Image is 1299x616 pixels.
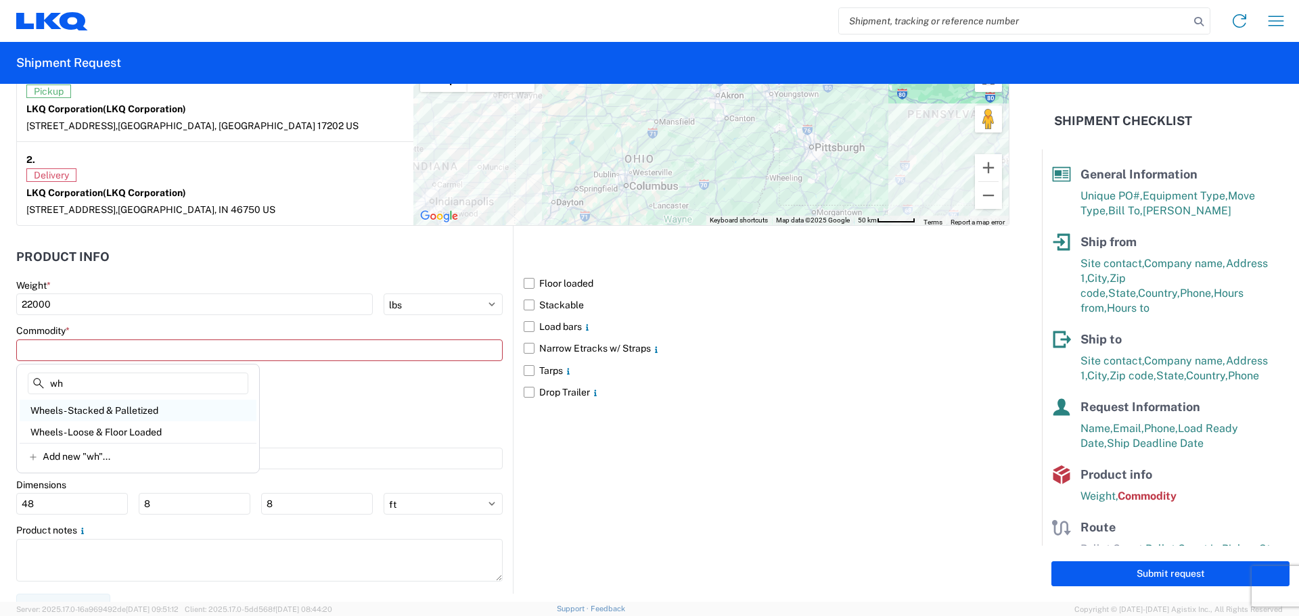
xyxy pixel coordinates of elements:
span: Delivery [26,168,76,182]
input: Shipment, tracking or reference number [839,8,1189,34]
span: [GEOGRAPHIC_DATA], IN 46750 US [118,204,275,215]
span: Phone [1228,369,1259,382]
span: Map data ©2025 Google [776,216,850,224]
span: Phone, [1180,287,1214,300]
span: Pallet Count in Pickup Stops equals Pallet Count in delivery stops [1080,542,1289,570]
button: Drag Pegman onto the map to open Street View [975,105,1002,133]
span: Ship to [1080,332,1122,346]
span: Name, [1080,422,1113,435]
div: Wheels - Stacked & Palletized [20,400,256,421]
button: Keyboard shortcuts [710,216,768,225]
span: (LKQ Corporation) [103,103,186,114]
span: Country, [1186,369,1228,382]
span: Server: 2025.17.0-16a969492de [16,605,179,613]
span: Site contact, [1080,257,1144,270]
span: Zip code, [1110,369,1156,382]
span: [DATE] 08:44:20 [275,605,332,613]
span: Company name, [1144,257,1226,270]
span: [STREET_ADDRESS], [26,204,118,215]
span: Client: 2025.17.0-5dd568f [185,605,332,613]
a: Open this area in Google Maps (opens a new window) [417,208,461,225]
span: Company name, [1144,354,1226,367]
span: Country, [1138,287,1180,300]
h2: Shipment Checklist [1054,113,1192,129]
span: Ship Deadline Date [1107,437,1204,450]
input: H [261,493,373,515]
button: Submit request [1051,561,1290,586]
span: Ship from [1080,235,1137,249]
span: Equipment Type, [1143,189,1228,202]
strong: LKQ Corporation [26,103,186,114]
span: Unique PO#, [1080,189,1143,202]
a: Report a map error [951,218,1005,226]
span: Weight, [1080,490,1118,502]
label: Tarps [524,360,1009,381]
span: Email, [1113,422,1144,435]
span: Request Information [1080,400,1200,414]
button: Zoom in [975,154,1002,181]
label: Floor loaded [524,273,1009,294]
label: Product notes [16,524,88,536]
label: Commodity [16,325,70,337]
span: [STREET_ADDRESS], [26,120,118,131]
span: State, [1156,369,1186,382]
a: Support [557,605,591,613]
span: 50 km [858,216,877,224]
strong: LKQ Corporation [26,187,186,198]
span: Pallet Count, [1080,542,1145,555]
button: Zoom out [975,182,1002,209]
label: Drop Trailer [524,381,1009,403]
a: Feedback [591,605,625,613]
span: Product info [1080,467,1152,481]
img: Google [417,208,461,225]
label: Stackable [524,294,1009,316]
span: Phone, [1144,422,1178,435]
span: Site contact, [1080,354,1144,367]
span: Add new "wh"... [43,450,110,463]
span: State, [1108,287,1138,300]
span: [PERSON_NAME] [1143,204,1231,217]
label: Narrow Etracks w/ Straps [524,337,1009,359]
span: General Information [1080,167,1198,181]
span: Hours to [1107,302,1149,314]
span: Commodity [1118,490,1177,502]
strong: 2. [26,151,35,168]
span: City, [1087,369,1110,382]
a: Terms [924,218,942,226]
span: Bill To, [1108,204,1143,217]
span: [GEOGRAPHIC_DATA], [GEOGRAPHIC_DATA] 17202 US [118,120,359,131]
input: W [139,493,250,515]
label: Weight [16,279,51,291]
span: [DATE] 09:51:12 [126,605,179,613]
h2: Shipment Request [16,55,121,71]
label: Dimensions [16,479,66,491]
span: Route [1080,520,1116,534]
label: Load bars [524,316,1009,337]
input: L [16,493,128,515]
button: Map Scale: 50 km per 53 pixels [854,216,919,225]
span: (LKQ Corporation) [103,187,186,198]
span: City, [1087,272,1110,285]
span: Copyright © [DATE]-[DATE] Agistix Inc., All Rights Reserved [1074,603,1283,615]
h2: Product Info [16,250,110,264]
div: Wheels - Loose & Floor Loaded [20,421,256,443]
span: Pickup [26,85,71,98]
